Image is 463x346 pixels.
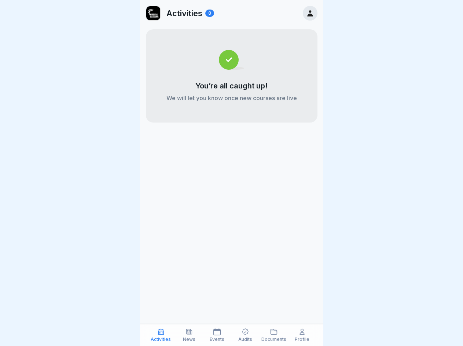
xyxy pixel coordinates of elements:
[195,81,268,90] p: You’re all caught up!
[261,337,286,342] p: Documents
[210,337,224,342] p: Events
[238,337,252,342] p: Audits
[166,8,202,18] p: Activities
[219,50,244,70] img: completed.svg
[166,94,297,102] p: We will let you know once new courses are live
[205,10,214,17] div: 0
[183,337,195,342] p: News
[146,6,160,20] img: ewxb9rjzulw9ace2na8lwzf2.png
[151,337,171,342] p: Activities
[295,337,309,342] p: Profile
